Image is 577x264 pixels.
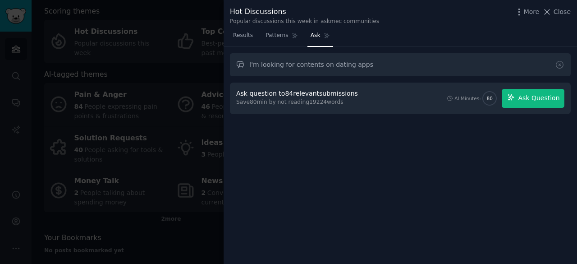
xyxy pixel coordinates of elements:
div: Hot Discussions [230,6,379,18]
span: Ask Question [518,93,559,103]
div: AI Minutes: [454,95,481,102]
div: Ask question to 84 relevant submissions [236,89,358,98]
a: Ask [307,28,333,47]
span: 80 [487,95,493,102]
input: Ask a question about Hot Discussions in this audience... [230,53,571,76]
span: Patterns [266,32,288,40]
span: Close [554,7,571,17]
button: Ask Question [502,89,564,108]
a: Patterns [262,28,301,47]
button: Close [542,7,571,17]
button: More [514,7,540,17]
span: Results [233,32,253,40]
a: Results [230,28,256,47]
span: Ask [311,32,321,40]
div: Popular discussions this week in askmec communities [230,18,379,26]
div: Save 80 min by not reading 19224 words [236,98,361,107]
span: More [524,7,540,17]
